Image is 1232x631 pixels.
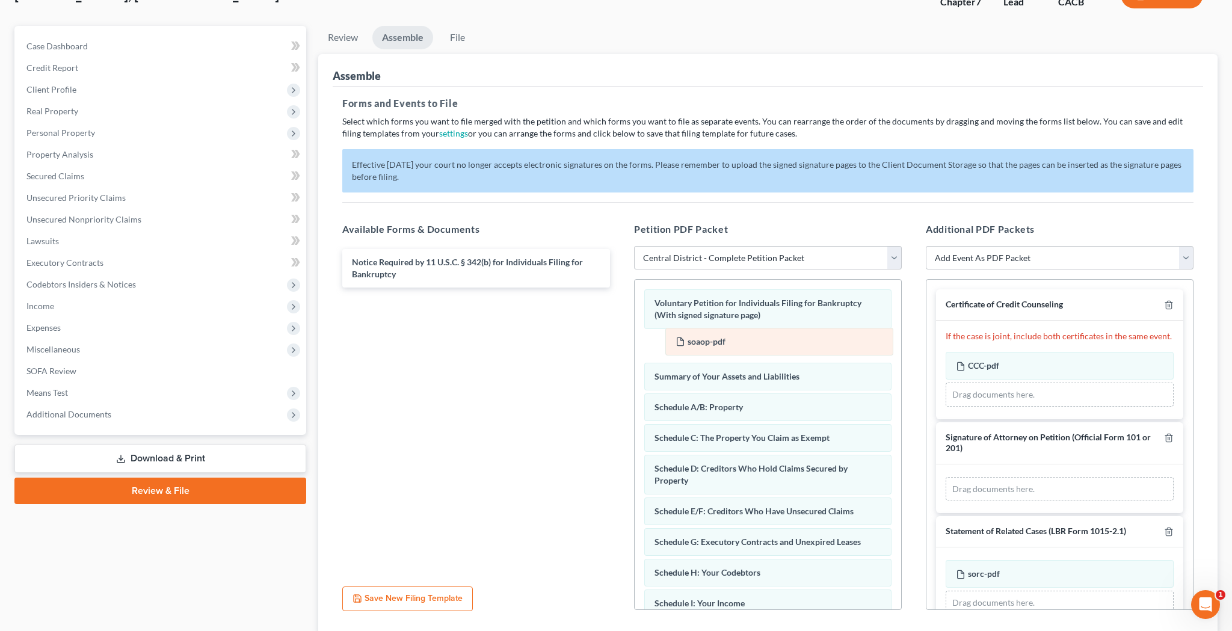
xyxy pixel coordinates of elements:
span: Credit Report [26,63,78,73]
span: Schedule H: Your Codebtors [654,567,760,577]
a: SOFA Review [17,360,306,382]
span: Executory Contracts [26,257,103,268]
span: Notice Required by 11 U.S.C. § 342(b) for Individuals Filing for Bankruptcy [352,257,583,279]
a: Review & File [14,478,306,504]
span: Miscellaneous [26,344,80,354]
span: sorc-pdf [968,568,1000,579]
a: Review [318,26,368,49]
a: Credit Report [17,57,306,79]
a: Secured Claims [17,165,306,187]
span: Schedule I: Your Income [654,598,745,608]
p: Effective [DATE] your court no longer accepts electronic signatures on the forms. Please remember... [342,149,1193,192]
span: Unsecured Priority Claims [26,192,126,203]
span: Client Profile [26,84,76,94]
a: Executory Contracts [17,252,306,274]
a: Lawsuits [17,230,306,252]
span: Personal Property [26,128,95,138]
span: Expenses [26,322,61,333]
span: Schedule E/F: Creditors Who Have Unsecured Claims [654,506,854,516]
span: Additional Documents [26,409,111,419]
a: Case Dashboard [17,35,306,57]
span: Certificate of Credit Counseling [946,299,1063,309]
h5: Available Forms & Documents [342,222,610,236]
span: Unsecured Nonpriority Claims [26,214,141,224]
span: Statement of Related Cases (LBR Form 1015-2.1) [946,526,1126,536]
span: Means Test [26,387,68,398]
div: Drag documents here. [946,591,1174,615]
a: Assemble [372,26,433,49]
button: Save New Filing Template [342,586,473,612]
a: Unsecured Priority Claims [17,187,306,209]
a: File [438,26,476,49]
span: Case Dashboard [26,41,88,51]
span: Schedule A/B: Property [654,402,743,412]
a: settings [439,128,468,138]
span: Schedule C: The Property You Claim as Exempt [654,432,830,443]
span: Property Analysis [26,149,93,159]
h5: Additional PDF Packets [926,222,1193,236]
div: Drag documents here. [946,383,1174,407]
span: Signature of Attorney on Petition (Official Form 101 or 201) [946,432,1151,454]
span: Codebtors Insiders & Notices [26,279,136,289]
span: SOFA Review [26,366,76,376]
iframe: Intercom live chat [1191,590,1220,619]
span: Real Property [26,106,78,116]
a: Download & Print [14,445,306,473]
a: Property Analysis [17,144,306,165]
div: Assemble [333,69,381,83]
span: Schedule D: Creditors Who Hold Claims Secured by Property [654,463,848,485]
span: CCC-pdf [968,360,999,371]
div: Drag documents here. [946,477,1174,501]
span: 1 [1216,590,1225,600]
span: Lawsuits [26,236,59,246]
span: Secured Claims [26,171,84,181]
span: Voluntary Petition for Individuals Filing for Bankruptcy (With signed signature page) [654,298,861,320]
span: soaop-pdf [688,336,725,346]
span: Petition PDF Packet [634,223,728,235]
p: Select which forms you want to file merged with the petition and which forms you want to file as ... [342,115,1193,140]
a: Unsecured Nonpriority Claims [17,209,306,230]
span: Schedule G: Executory Contracts and Unexpired Leases [654,537,861,547]
p: If the case is joint, include both certificates in the same event. [946,330,1174,342]
h5: Forms and Events to File [342,96,1193,111]
span: Income [26,301,54,311]
span: Summary of Your Assets and Liabilities [654,371,799,381]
